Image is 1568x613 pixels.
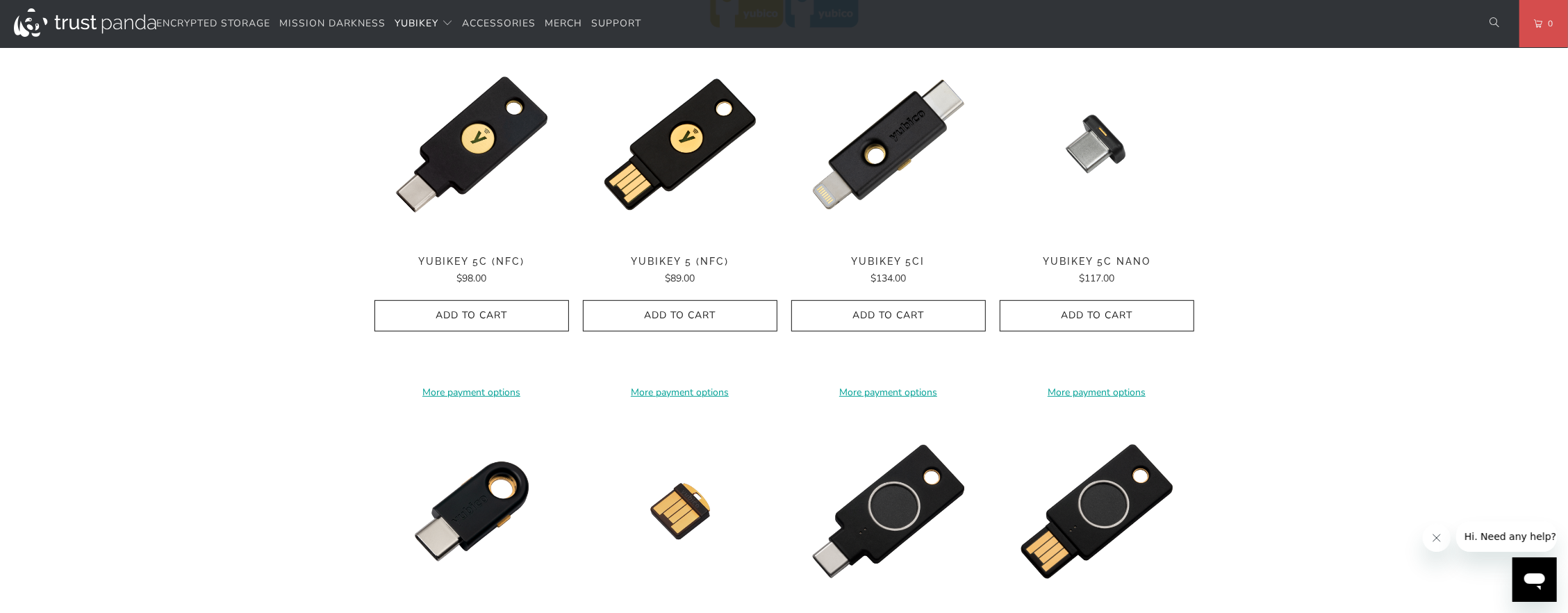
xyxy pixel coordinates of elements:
span: YubiKey 5C (NFC) [374,256,569,268]
span: $134.00 [870,272,906,285]
img: YubiKey C Bio (FIDO Edition) - Trust Panda [791,414,986,609]
img: YubiKey 5C - Trust Panda [374,414,569,609]
span: YubiKey 5Ci [791,256,986,268]
img: YubiKey 5 (NFC) - Trust Panda [583,47,777,242]
summary: YubiKey [395,8,453,40]
a: YubiKey Bio (FIDO Edition) - Trust Panda YubiKey Bio (FIDO Edition) - Trust Panda [1000,414,1194,609]
a: More payment options [791,385,986,400]
a: YubiKey 5C - Trust Panda YubiKey 5C - Trust Panda [374,414,569,609]
span: Add to Cart [597,310,763,322]
a: YubiKey 5 (NFC) $89.00 [583,256,777,286]
a: YubiKey C Bio (FIDO Edition) - Trust Panda YubiKey C Bio (FIDO Edition) - Trust Panda [791,414,986,609]
span: Encrypted Storage [156,17,270,30]
img: YubiKey Bio (FIDO Edition) - Trust Panda [1000,414,1194,609]
img: YubiKey 5C (NFC) - Trust Panda [374,47,569,242]
iframe: Message from company [1456,521,1557,552]
span: YubiKey 5C Nano [1000,256,1194,268]
a: YubiKey 5 Nano - Trust Panda YubiKey 5 Nano - Trust Panda [583,414,777,609]
span: Support [591,17,641,30]
img: YubiKey 5 Nano - Trust Panda [583,414,777,609]
nav: Translation missing: en.navigation.header.main_nav [156,8,641,40]
img: YubiKey 5Ci - Trust Panda [791,47,986,242]
span: Accessories [462,17,536,30]
a: More payment options [1000,385,1194,400]
a: YubiKey 5C (NFC) $98.00 [374,256,569,286]
a: Encrypted Storage [156,8,270,40]
span: $117.00 [1079,272,1114,285]
span: $98.00 [456,272,486,285]
a: YubiKey 5C (NFC) - Trust Panda YubiKey 5C (NFC) - Trust Panda [374,47,569,242]
span: Add to Cart [806,310,971,322]
span: 0 [1542,16,1553,31]
button: Add to Cart [1000,300,1194,332]
iframe: Close message [1423,524,1451,552]
span: Mission Darkness [279,17,386,30]
a: Accessories [462,8,536,40]
span: $89.00 [665,272,695,285]
a: More payment options [583,385,777,400]
span: Add to Cart [389,310,554,322]
span: YubiKey [395,17,438,30]
a: YubiKey 5Ci $134.00 [791,256,986,286]
a: YubiKey 5C Nano $117.00 [1000,256,1194,286]
span: Merch [545,17,582,30]
button: Add to Cart [791,300,986,332]
a: Merch [545,8,582,40]
img: Trust Panda Australia [14,8,156,37]
button: Add to Cart [374,300,569,332]
a: Mission Darkness [279,8,386,40]
a: More payment options [374,385,569,400]
span: YubiKey 5 (NFC) [583,256,777,268]
img: YubiKey 5C Nano - Trust Panda [1000,47,1194,242]
a: YubiKey 5 (NFC) - Trust Panda YubiKey 5 (NFC) - Trust Panda [583,47,777,242]
span: Add to Cart [1014,310,1180,322]
a: YubiKey 5Ci - Trust Panda YubiKey 5Ci - Trust Panda [791,47,986,242]
a: Support [591,8,641,40]
iframe: Button to launch messaging window [1512,557,1557,602]
a: YubiKey 5C Nano - Trust Panda YubiKey 5C Nano - Trust Panda [1000,47,1194,242]
button: Add to Cart [583,300,777,332]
